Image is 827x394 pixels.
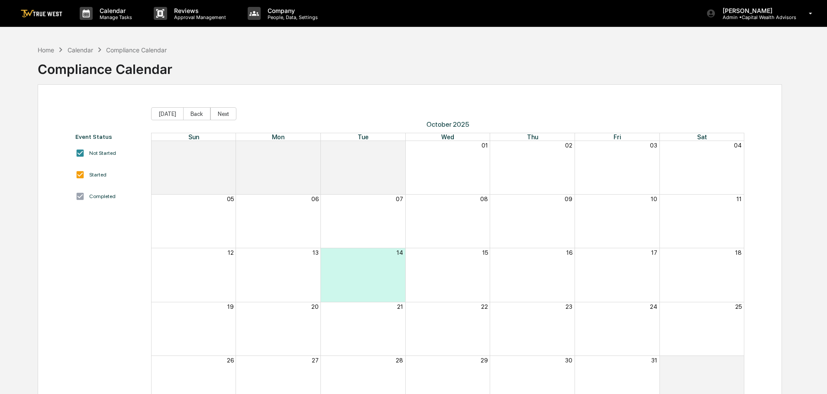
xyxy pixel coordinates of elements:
[716,7,796,14] p: [PERSON_NAME]
[735,303,742,310] button: 25
[38,54,172,77] div: Compliance Calendar
[527,133,538,141] span: Thu
[261,14,322,20] p: People, Data, Settings
[565,303,572,310] button: 23
[441,133,454,141] span: Wed
[210,107,236,120] button: Next
[272,133,284,141] span: Mon
[651,195,657,202] button: 10
[93,7,136,14] p: Calendar
[481,303,488,310] button: 22
[226,142,234,149] button: 28
[167,7,230,14] p: Reviews
[38,46,54,54] div: Home
[151,120,745,128] span: October 2025
[481,142,488,149] button: 01
[227,303,234,310] button: 19
[697,133,707,141] span: Sat
[481,357,488,364] button: 29
[261,7,322,14] p: Company
[313,249,319,256] button: 13
[311,142,319,149] button: 29
[565,357,572,364] button: 30
[21,10,62,18] img: logo
[93,14,136,20] p: Manage Tasks
[188,133,199,141] span: Sun
[566,249,572,256] button: 16
[735,357,742,364] button: 01
[737,195,742,202] button: 11
[106,46,167,54] div: Compliance Calendar
[228,249,234,256] button: 12
[227,195,234,202] button: 05
[151,107,184,120] button: [DATE]
[311,303,319,310] button: 20
[651,249,657,256] button: 17
[89,172,107,178] div: Started
[311,195,319,202] button: 06
[89,193,116,199] div: Completed
[651,357,657,364] button: 31
[396,357,403,364] button: 28
[68,46,93,54] div: Calendar
[716,14,796,20] p: Admin • Capital Wealth Advisors
[650,303,657,310] button: 24
[396,195,403,202] button: 07
[734,142,742,149] button: 04
[650,142,657,149] button: 03
[565,142,572,149] button: 02
[397,303,403,310] button: 21
[614,133,621,141] span: Fri
[396,142,403,149] button: 30
[480,195,488,202] button: 08
[735,249,742,256] button: 18
[75,133,142,140] div: Event Status
[482,249,488,256] button: 15
[89,150,116,156] div: Not Started
[397,249,403,256] button: 14
[565,195,572,202] button: 09
[167,14,230,20] p: Approval Management
[227,357,234,364] button: 26
[183,107,210,120] button: Back
[312,357,319,364] button: 27
[358,133,368,141] span: Tue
